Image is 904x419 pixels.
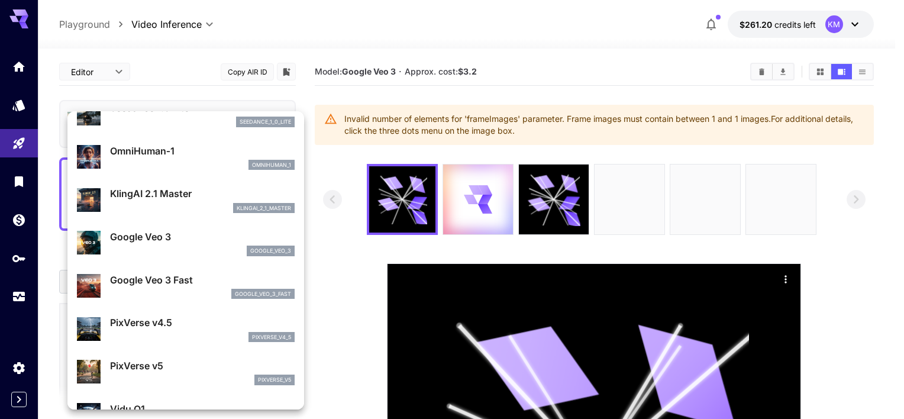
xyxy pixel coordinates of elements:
p: KlingAI 2.1 Master [110,186,295,201]
div: PixVerse v5pixverse_v5 [77,354,295,390]
p: Google Veo 3 Fast [110,273,295,287]
p: seedance_1_0_lite [240,118,291,126]
p: omnihuman_1 [252,161,291,169]
div: Seedance 1.0 Liteseedance_1_0_lite [77,96,295,132]
p: pixverse_v4_5 [252,333,291,341]
div: Google Veo 3google_veo_3 [77,225,295,261]
div: KlingAI 2.1 Masterklingai_2_1_master [77,182,295,218]
div: Google Veo 3 Fastgoogle_veo_3_fast [77,268,295,304]
p: PixVerse v4.5 [110,315,295,330]
p: OmniHuman‑1 [110,144,295,158]
p: Vidu Q1 [110,402,295,416]
p: Google Veo 3 [110,230,295,244]
p: klingai_2_1_master [237,204,291,212]
p: google_veo_3_fast [235,290,291,298]
div: PixVerse v4.5pixverse_v4_5 [77,311,295,347]
div: OmniHuman‑1omnihuman_1 [77,139,295,175]
p: pixverse_v5 [258,376,291,384]
p: PixVerse v5 [110,359,295,373]
p: google_veo_3 [250,247,291,255]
